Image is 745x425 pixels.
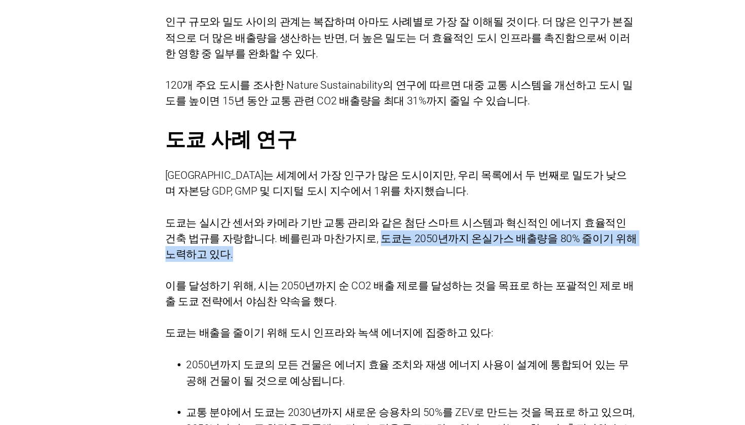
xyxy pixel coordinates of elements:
a: 접촉 [700,11,725,26]
a: 통찰력 [668,11,700,26]
a: 우리 사람들 [437,11,486,26]
span: 이를 달성하기 위해, 시는 2050년까지 순 CO2 배출 제로를 달성하는 것을 목표로 하는 포괄적인 제로 배출 도쿄 전략에서 야심찬 약속을 했다. [242,298,649,323]
span: [GEOGRAPHIC_DATA]는 세계에서 가장 인구가 많은 도시이지만, 우리 목록에서 두 번째로 밀도가 낮으며 자본당 GDP, GMP 및 디지털 도시 지수에서 1위를 차지했... [242,203,643,227]
a: 스타트업 [587,11,627,26]
img: 홈페이지로 이동 [38,9,100,28]
a: 약 [410,11,437,26]
span: 도쿄는 배출을 줄이기 위해 도시 인프라와 녹색 에너지에 집중하고 있다: [242,339,527,350]
span: 2050년까지 도쿄의 모든 건물은 에너지 효율 조치와 재생 에너지 사용이 설계에 통합되어 있는 무공해 건물이 될 것으로 예상됩니다. [260,367,644,392]
a: 당신의 사업이 변화했습니다 | 케임브리지 경영 컨설팅 [38,11,100,21]
a: 우리가 하는 일 [486,11,553,26]
span: 120개 주요 도시를 조사한 Nature Sustainability의 연구에 따르면 대중 교통 시스템을 개선하고 도시 밀도를 높이면 15년 동안 교통 관련 CO2 배출량을 최... [242,124,648,148]
a: 집 [392,11,409,26]
span: 도쿄 사례 연구 [242,164,356,187]
a: 시장 [553,11,587,26]
span: 인구 규모와 밀도 사이의 관계는 복잡하며 아마도 사례별로 가장 잘 이해될 것이다. 더 많은 인구가 본질적으로 더 많은 배출량을 생산하는 반면, 더 높은 밀도는 더 효율적인 도... [242,69,648,107]
a: 사례 연구 [627,11,668,26]
span: 도쿄는 실시간 센서와 카메라 기반 교통 관리와 같은 첨단 스마트 시스템과 혁신적인 에너지 효율적인 건축 법규를 자랑합니다. 베를린과 마찬가지로, 도쿄는 2050년까지 온실가스... [242,244,651,282]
